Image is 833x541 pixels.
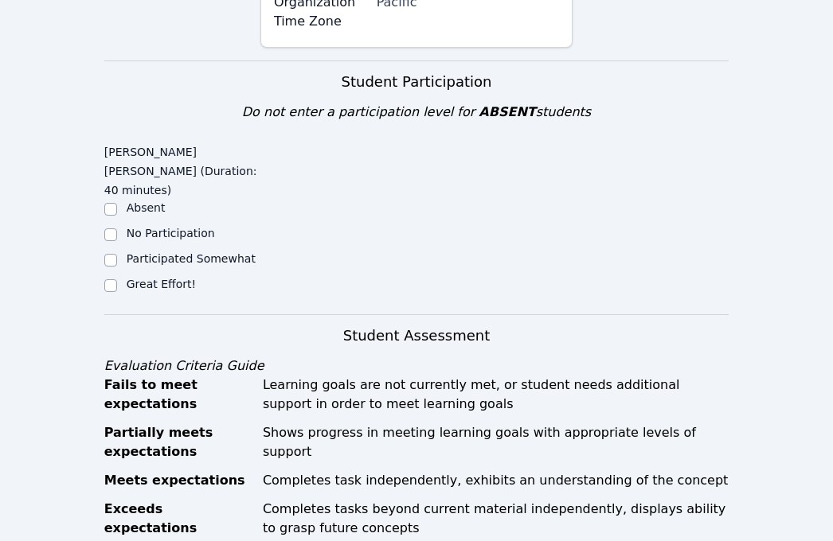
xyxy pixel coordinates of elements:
[104,325,729,347] h3: Student Assessment
[127,278,196,290] label: Great Effort!
[104,500,253,538] div: Exceeds expectations
[263,500,729,538] div: Completes tasks beyond current material independently, displays ability to grasp future concepts
[104,71,729,93] h3: Student Participation
[104,138,260,200] legend: [PERSON_NAME] [PERSON_NAME] (Duration: 40 minutes)
[127,201,166,214] label: Absent
[104,423,253,461] div: Partially meets expectations
[127,252,256,265] label: Participated Somewhat
[104,376,253,414] div: Fails to meet expectations
[104,356,729,376] div: Evaluation Criteria Guide
[263,423,729,461] div: Shows progress in meeting learning goals with appropriate levels of support
[104,103,729,122] div: Do not enter a participation level for students
[263,471,729,490] div: Completes task independently, exhibits an understanding of the concept
[263,376,729,414] div: Learning goals are not currently met, or student needs additional support in order to meet learni...
[479,104,535,119] span: ABSENT
[104,471,253,490] div: Meets expectations
[127,227,215,239] label: No Participation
